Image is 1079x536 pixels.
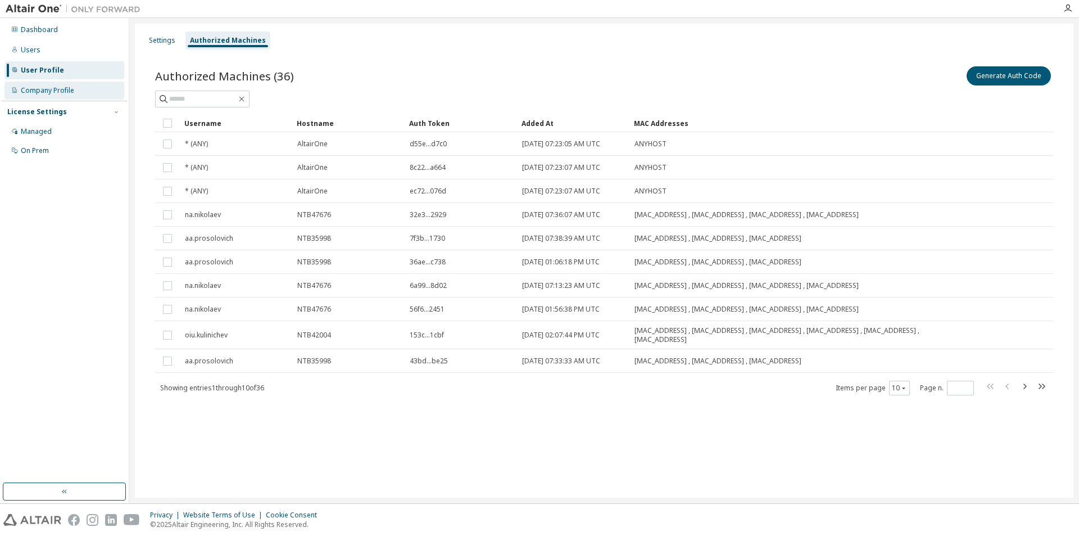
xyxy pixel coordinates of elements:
span: AltairOne [297,163,328,172]
img: instagram.svg [87,514,98,526]
span: 7f3b...1730 [410,234,445,243]
div: Privacy [150,511,183,520]
span: [MAC_ADDRESS] , [MAC_ADDRESS] , [MAC_ADDRESS] [634,357,801,366]
img: facebook.svg [68,514,80,526]
div: Added At [522,114,625,132]
span: [MAC_ADDRESS] , [MAC_ADDRESS] , [MAC_ADDRESS] , [MAC_ADDRESS] , [MAC_ADDRESS] , [MAC_ADDRESS] [634,326,935,344]
span: * (ANY) [185,163,208,172]
span: aa.prosolovich [185,258,233,267]
span: [DATE] 01:56:38 PM UTC [522,305,600,314]
span: na.nikolaev [185,210,221,219]
span: Page n. [920,381,974,395]
span: NTB35998 [297,258,331,267]
span: 8c22...a664 [410,163,446,172]
span: Items per page [836,381,910,395]
button: Generate Auth Code [967,66,1051,85]
span: [DATE] 07:23:05 AM UTC [522,139,600,148]
span: [DATE] 07:33:33 AM UTC [522,357,600,366]
span: 32e3...2929 [410,210,446,219]
span: [DATE] 01:06:18 PM UTC [522,258,600,267]
span: ANYHOST [634,187,667,196]
span: aa.prosolovich [185,357,233,366]
img: linkedin.svg [105,514,117,526]
span: AltairOne [297,187,328,196]
img: Altair One [6,3,146,15]
div: Cookie Consent [266,511,324,520]
div: Users [21,46,40,55]
div: MAC Addresses [634,114,935,132]
span: NTB35998 [297,234,331,243]
span: * (ANY) [185,139,208,148]
span: [MAC_ADDRESS] , [MAC_ADDRESS] , [MAC_ADDRESS] [634,258,801,267]
span: ANYHOST [634,139,667,148]
span: NTB35998 [297,357,331,366]
span: NTB47676 [297,281,331,290]
span: 56f6...2451 [410,305,445,314]
span: AltairOne [297,139,328,148]
span: Showing entries 1 through 10 of 36 [160,383,264,393]
div: Hostname [297,114,400,132]
div: Auth Token [409,114,513,132]
span: oiu.kulinichev [185,331,228,340]
button: 10 [892,384,907,393]
span: [DATE] 02:07:44 PM UTC [522,331,600,340]
span: [DATE] 07:23:07 AM UTC [522,187,600,196]
span: Authorized Machines (36) [155,68,294,84]
span: [DATE] 07:36:07 AM UTC [522,210,600,219]
div: User Profile [21,66,64,75]
span: ANYHOST [634,163,667,172]
div: Dashboard [21,25,58,34]
span: 36ae...c738 [410,258,446,267]
span: [MAC_ADDRESS] , [MAC_ADDRESS] , [MAC_ADDRESS] , [MAC_ADDRESS] [634,305,859,314]
div: Company Profile [21,86,74,95]
span: NTB42004 [297,331,331,340]
span: ec72...076d [410,187,446,196]
span: d55e...d7c0 [410,139,447,148]
span: [DATE] 07:13:23 AM UTC [522,281,600,290]
span: 153c...1cbf [410,331,444,340]
p: © 2025 Altair Engineering, Inc. All Rights Reserved. [150,520,324,529]
span: NTB47676 [297,305,331,314]
span: aa.prosolovich [185,234,233,243]
span: [DATE] 07:38:39 AM UTC [522,234,600,243]
span: 6a99...8d02 [410,281,447,290]
div: On Prem [21,146,49,155]
span: NTB47676 [297,210,331,219]
span: na.nikolaev [185,305,221,314]
span: [MAC_ADDRESS] , [MAC_ADDRESS] , [MAC_ADDRESS] , [MAC_ADDRESS] [634,281,859,290]
img: youtube.svg [124,514,140,526]
div: Settings [149,36,175,45]
span: [DATE] 07:23:07 AM UTC [522,163,600,172]
span: 43bd...be25 [410,357,448,366]
span: na.nikolaev [185,281,221,290]
span: [MAC_ADDRESS] , [MAC_ADDRESS] , [MAC_ADDRESS] , [MAC_ADDRESS] [634,210,859,219]
div: Managed [21,127,52,136]
div: Website Terms of Use [183,511,266,520]
span: * (ANY) [185,187,208,196]
div: Username [184,114,288,132]
div: License Settings [7,107,67,116]
span: [MAC_ADDRESS] , [MAC_ADDRESS] , [MAC_ADDRESS] [634,234,801,243]
img: altair_logo.svg [3,514,61,526]
div: Authorized Machines [190,36,266,45]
